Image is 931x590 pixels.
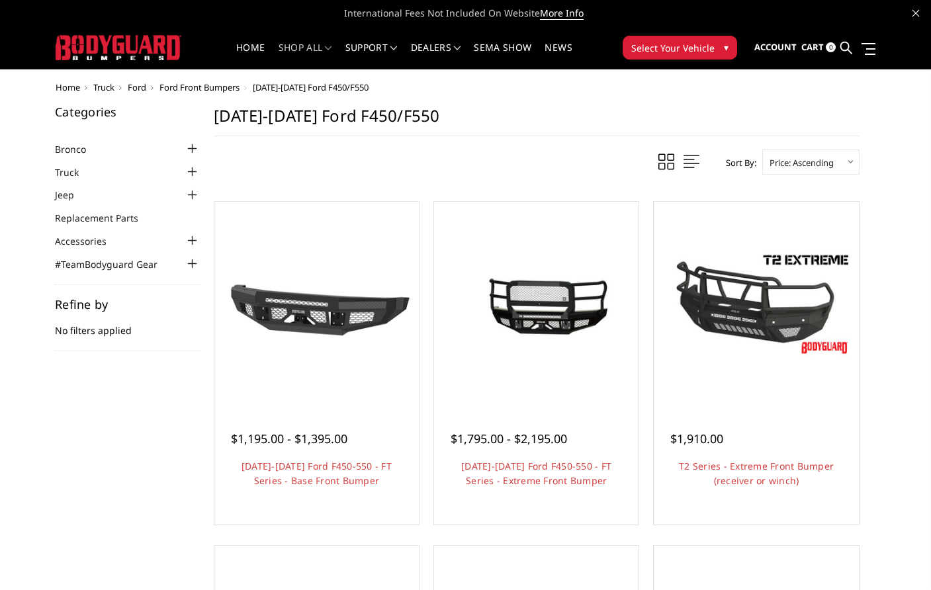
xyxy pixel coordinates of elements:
[93,81,114,93] a: Truck
[214,106,860,136] h1: [DATE]-[DATE] Ford F450/F550
[474,43,531,69] a: SEMA Show
[55,188,91,202] a: Jeep
[55,298,200,351] div: No filters applied
[242,460,392,487] a: [DATE]-[DATE] Ford F450-550 - FT Series - Base Front Bumper
[679,460,834,487] a: T2 Series - Extreme Front Bumper (receiver or winch)
[540,7,584,20] a: More Info
[128,81,146,93] a: Ford
[657,205,855,403] a: T2 Series - Extreme Front Bumper (receiver or winch) T2 Series - Extreme Front Bumper (receiver o...
[345,43,398,69] a: Support
[631,41,715,55] span: Select Your Vehicle
[545,43,572,69] a: News
[55,142,103,156] a: Bronco
[411,43,461,69] a: Dealers
[56,35,181,60] img: BODYGUARD BUMPERS
[826,42,836,52] span: 0
[801,41,824,53] span: Cart
[754,41,797,53] span: Account
[159,81,240,93] a: Ford Front Bumpers
[218,248,416,359] img: 2017-2022 Ford F450-550 - FT Series - Base Front Bumper
[670,431,723,446] span: $1,910.00
[218,205,416,403] a: 2017-2022 Ford F450-550 - FT Series - Base Front Bumper
[55,211,155,225] a: Replacement Parts
[55,106,200,118] h5: Categories
[451,431,567,446] span: $1,795.00 - $2,195.00
[56,81,80,93] a: Home
[461,460,611,487] a: [DATE]-[DATE] Ford F450-550 - FT Series - Extreme Front Bumper
[55,234,123,248] a: Accessories
[231,431,347,446] span: $1,195.00 - $1,395.00
[623,36,737,60] button: Select Your Vehicle
[55,298,200,310] h5: Refine by
[55,165,95,179] a: Truck
[719,153,756,173] label: Sort By:
[55,257,174,271] a: #TeamBodyguard Gear
[236,43,265,69] a: Home
[724,40,729,54] span: ▾
[437,205,635,403] a: 2017-2022 Ford F450-550 - FT Series - Extreme Front Bumper 2017-2022 Ford F450-550 - FT Series - ...
[253,81,369,93] span: [DATE]-[DATE] Ford F450/F550
[279,43,332,69] a: shop all
[754,30,797,65] a: Account
[801,30,836,65] a: Cart 0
